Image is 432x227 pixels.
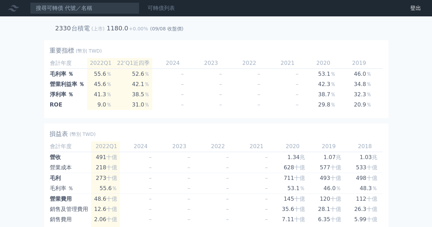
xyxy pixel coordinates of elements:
td: 2024 [120,141,158,152]
span: － [225,185,230,191]
h2: 重要指標 [50,46,74,55]
span: 十億 [366,206,377,212]
span: ％ [144,81,150,87]
td: 2020 [274,141,310,152]
td: 34.0 [377,89,413,100]
td: 55.6 [91,183,120,194]
span: ％ [330,71,336,77]
span: － [294,81,300,87]
span: 2022Q1 [90,60,112,66]
span: ％ [299,185,305,191]
span: ％ [366,101,372,108]
td: 2019 [341,58,377,69]
td: 35.6 [274,204,310,214]
td: 2021 [236,141,274,152]
td: 2021 [267,58,305,69]
span: ％ [366,71,372,77]
span: 十億 [106,175,117,181]
td: 營業利益率 ％ [50,79,87,89]
span: 十億 [366,164,377,171]
span: 十億 [294,196,305,202]
span: +0.00% [129,26,149,31]
span: ％ [112,185,117,191]
h2: 損益表 [50,129,68,139]
td: 52.6 [114,69,153,79]
span: － [180,101,185,108]
td: 會計年度 [50,141,91,152]
td: 1.34 [274,152,310,162]
span: － [294,101,300,108]
span: ％ [106,81,112,87]
span: 十億 [366,196,377,202]
span: 十億 [294,206,305,212]
span: － [218,71,223,77]
span: － [148,154,153,160]
td: 53.1 [274,183,310,194]
td: 46.0 [310,183,347,194]
span: 十億 [330,175,341,181]
td: 2.06 [91,214,120,225]
span: － [225,164,230,171]
span: － [256,91,262,98]
td: 2022 [229,58,267,69]
td: 37.2 [377,79,413,89]
td: 48.6 [91,194,120,204]
span: － [294,71,300,77]
td: 12.6 [91,204,120,214]
span: － [263,154,269,160]
td: 42.1 [114,79,153,89]
td: 6.35 [310,214,347,225]
span: 十億 [106,164,117,171]
span: 十億 [106,206,117,212]
span: (上市) [91,26,104,31]
span: － [148,206,153,212]
span: (幣別 TWD) [76,47,102,54]
td: 491 [91,152,120,162]
span: － [225,154,230,160]
span: ％ [144,101,150,108]
span: 十億 [106,154,117,160]
span: 十億 [366,175,377,181]
span: 22'Q1近四季 [117,60,150,66]
td: 38.7 [305,89,341,100]
span: － [148,164,153,171]
span: － [148,216,153,223]
span: － [263,206,269,212]
span: 十億 [330,206,341,212]
td: 29.8 [305,100,341,110]
span: ％ [372,185,377,191]
td: 145 [274,194,310,204]
td: 7.11 [274,214,310,225]
span: － [256,101,262,108]
td: 淨利率 ％ [50,89,87,100]
td: 498 [347,173,383,184]
td: 38.5 [114,89,153,100]
span: 兆 [372,154,377,160]
span: 十億 [366,216,377,223]
span: － [294,91,300,98]
td: 42.3 [305,79,341,89]
span: (幣別 TWD) [70,131,96,138]
span: － [263,196,269,202]
span: － [263,175,269,181]
span: － [225,196,230,202]
span: 2022Q1 [96,143,117,150]
td: 32.3 [341,89,377,100]
td: 711 [274,173,310,184]
span: 十億 [294,216,305,223]
td: 628 [274,162,310,173]
span: － [225,216,230,223]
td: 1.07 [310,152,347,162]
td: 2024 [152,58,191,69]
td: 55.6 [87,69,114,79]
td: 218 [91,162,120,173]
span: － [263,185,269,191]
span: 十億 [330,196,341,202]
span: － [186,175,192,181]
td: 2018 [377,58,413,69]
td: 會計年度 [50,58,87,69]
a: 可轉債列表 [148,5,175,11]
td: 銷售及管理費用 [50,204,91,214]
span: ％ [330,81,336,87]
span: － [180,91,185,98]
